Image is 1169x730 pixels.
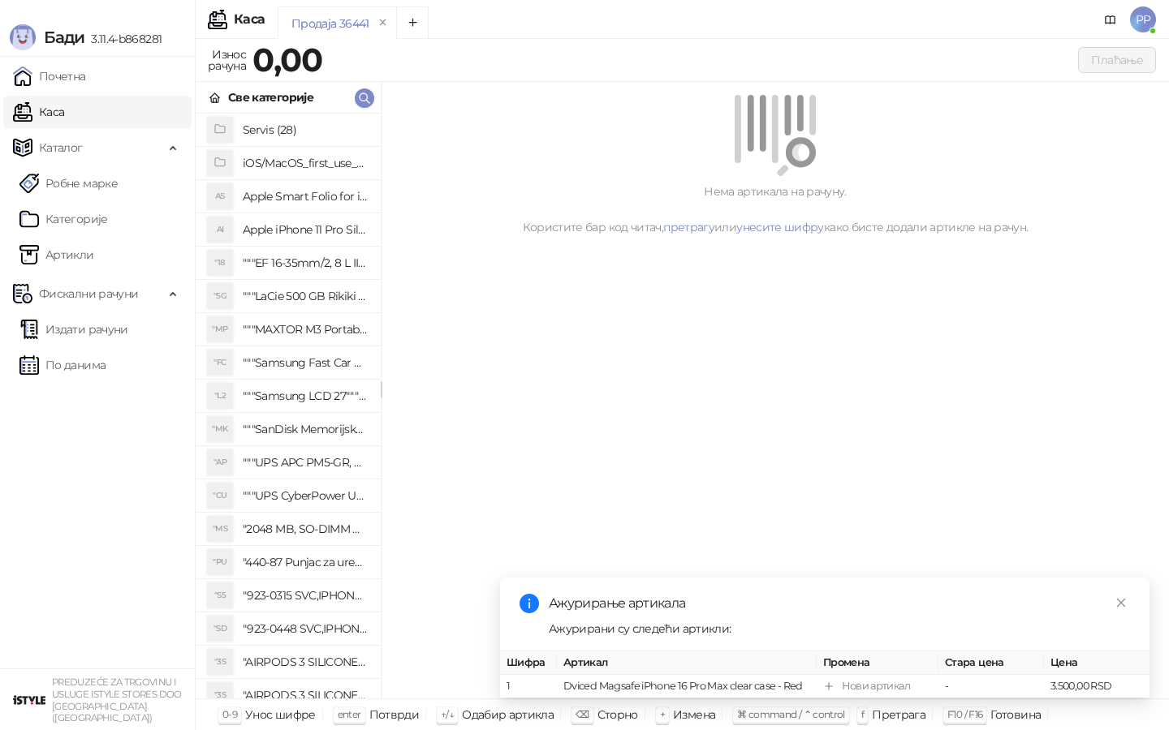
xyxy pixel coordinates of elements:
div: Унос шифре [245,704,316,725]
span: close [1115,597,1127,608]
div: Ажурирани су следећи артикли: [549,620,1130,638]
span: F10 / F16 [947,708,982,720]
div: Каса [234,13,265,26]
a: По данима [19,349,106,381]
td: 3.500,00 RSD [1044,675,1150,698]
a: претрагу [663,220,714,234]
span: ⌫ [576,708,589,720]
span: 3.11.4-b868281 [84,32,162,46]
div: AS [207,183,233,209]
strong: 0,00 [252,40,322,79]
h4: Apple Smart Folio for iPad mini (A17 Pro) - Sage [243,183,368,209]
div: Готовина [990,704,1041,725]
div: "MP [207,316,233,342]
div: Потврди [369,704,420,725]
span: Фискални рачуни [39,277,138,310]
span: + [660,708,665,720]
div: "L2 [207,383,233,409]
div: AI [207,217,233,243]
div: "S5 [207,582,233,608]
th: Стара цена [938,651,1044,675]
span: PP [1130,6,1156,32]
span: info-circle [520,594,539,613]
div: "18 [207,250,233,276]
span: Бади [44,28,84,47]
div: Износ рачуна [205,44,249,76]
div: Нема артикала на рачуну. Користите бар код читач, или како бисте додали артикле на рачун. [401,182,1150,236]
a: Почетна [13,60,86,92]
h4: """UPS APC PM5-GR, Essential Surge Arrest,5 utic_nica""" [243,449,368,475]
h4: Apple iPhone 11 Pro Silicone Case - Black [243,217,368,243]
div: Продаја 36441 [291,15,369,32]
h4: iOS/MacOS_first_use_assistance (4) [243,150,368,176]
a: унесите шифру [736,220,824,234]
button: Add tab [396,6,429,39]
td: - [938,675,1044,698]
img: Logo [10,24,36,50]
span: ↑/↓ [441,708,454,720]
div: "MK [207,416,233,442]
h4: """MAXTOR M3 Portable 2TB 2.5"""" crni eksterni hard disk HX-M201TCB/GM""" [243,316,368,342]
button: Плаћање [1078,47,1156,73]
th: Цена [1044,651,1150,675]
div: "AP [207,449,233,475]
h4: "923-0448 SVC,IPHONE,TOURQUE DRIVER KIT .65KGF- CM Šrafciger " [243,616,368,642]
th: Артикал [557,651,817,675]
span: enter [338,708,361,720]
div: "5G [207,283,233,309]
th: Шифра [500,651,557,675]
span: f [861,708,864,720]
div: Ажурирање артикала [549,594,1130,613]
h4: "440-87 Punjac za uredjaje sa micro USB portom 4/1, Stand." [243,549,368,575]
div: "PU [207,549,233,575]
small: PREDUZEĆE ZA TRGOVINU I USLUGE ISTYLE STORES DOO [GEOGRAPHIC_DATA] ([GEOGRAPHIC_DATA]) [52,676,182,724]
span: Каталог [39,131,83,164]
a: Категорије [19,203,108,235]
div: Сторно [597,704,638,725]
h4: """Samsung Fast Car Charge Adapter, brzi auto punja_, boja crna""" [243,350,368,376]
div: Нови артикал [842,678,910,694]
h4: Servis (28) [243,117,368,143]
a: Close [1112,594,1130,612]
h4: "AIRPODS 3 SILICONE CASE BLUE" [243,682,368,708]
a: Издати рачуни [19,313,128,346]
th: Промена [817,651,938,675]
h4: "2048 MB, SO-DIMM DDRII, 667 MHz, Napajanje 1,8 0,1 V, Latencija CL5" [243,516,368,542]
div: "3S [207,649,233,675]
div: Претрага [872,704,925,725]
td: 1 [500,675,557,698]
h4: "923-0315 SVC,IPHONE 5/5S BATTERY REMOVAL TRAY Držač za iPhone sa kojim se otvara display [243,582,368,608]
a: Документација [1098,6,1124,32]
button: remove [373,16,394,30]
h4: """LaCie 500 GB Rikiki USB 3.0 / Ultra Compact & Resistant aluminum / USB 3.0 / 2.5""""""" [243,283,368,309]
div: Одабир артикла [462,704,554,725]
h4: "AIRPODS 3 SILICONE CASE BLACK" [243,649,368,675]
h4: """Samsung LCD 27"""" C27F390FHUXEN""" [243,383,368,409]
a: Каса [13,96,64,128]
td: Dviced Magsafe iPhone 16 Pro Max clear case - Red [557,675,817,698]
h4: """UPS CyberPower UT650EG, 650VA/360W , line-int., s_uko, desktop""" [243,483,368,509]
span: 0-9 [222,708,237,720]
a: Робне марке [19,167,118,200]
a: ArtikliАртикли [19,238,94,271]
div: Измена [673,704,715,725]
h4: """SanDisk Memorijska kartica 256GB microSDXC sa SD adapterom SDSQXA1-256G-GN6MA - Extreme PLUS, ... [243,416,368,442]
img: 64x64-companyLogo-77b92cf4-9946-4f36-9751-bf7bb5fd2c7d.png [13,684,45,716]
div: "SD [207,616,233,642]
div: "MS [207,516,233,542]
div: grid [196,114,381,698]
div: "3S [207,682,233,708]
span: ⌘ command / ⌃ control [737,708,845,720]
div: "FC [207,350,233,376]
div: Све категорије [228,88,313,106]
h4: """EF 16-35mm/2, 8 L III USM""" [243,250,368,276]
div: "CU [207,483,233,509]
